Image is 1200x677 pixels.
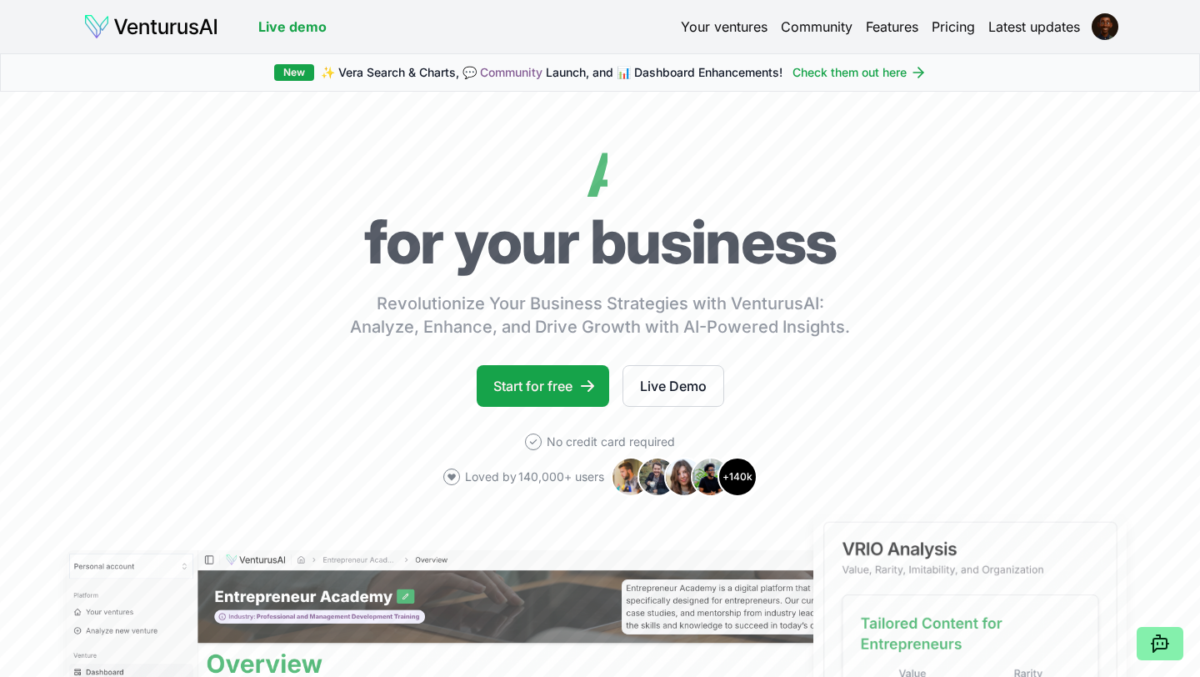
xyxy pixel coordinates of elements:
img: Avatar 3 [664,457,704,497]
div: New [274,64,314,81]
a: Latest updates [988,17,1080,37]
img: Avatar 4 [691,457,731,497]
a: Check them out here [792,64,927,81]
a: Live Demo [622,365,724,407]
img: logo [83,13,218,40]
a: Live demo [258,17,327,37]
a: Start for free [477,365,609,407]
span: ✨ Vera Search & Charts, 💬 Launch, and 📊 Dashboard Enhancements! [321,64,782,81]
a: Your ventures [681,17,767,37]
img: ACg8ocLLEsV4wXfUjSQyMkYG766K9Cj24cmE6RZtcQ9hTIOK2o2YxlyF=s96-c [1092,13,1118,40]
a: Community [480,65,542,79]
a: Features [866,17,918,37]
a: Community [781,17,852,37]
img: Avatar 1 [611,457,651,497]
a: Pricing [932,17,975,37]
img: Avatar 2 [637,457,677,497]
